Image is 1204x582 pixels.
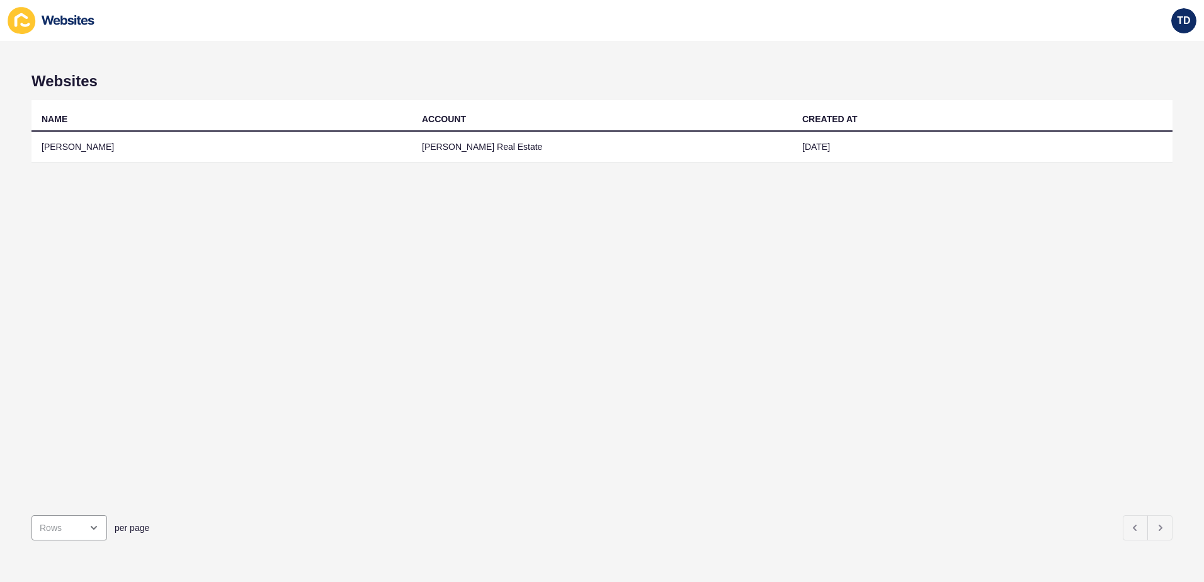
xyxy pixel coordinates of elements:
[792,132,1173,163] td: [DATE]
[802,113,858,125] div: CREATED AT
[42,113,67,125] div: NAME
[412,132,792,163] td: [PERSON_NAME] Real Estate
[31,132,412,163] td: [PERSON_NAME]
[1177,14,1190,27] span: TD
[115,522,149,534] span: per page
[31,72,1173,90] h1: Websites
[422,113,466,125] div: ACCOUNT
[31,515,107,540] div: open menu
